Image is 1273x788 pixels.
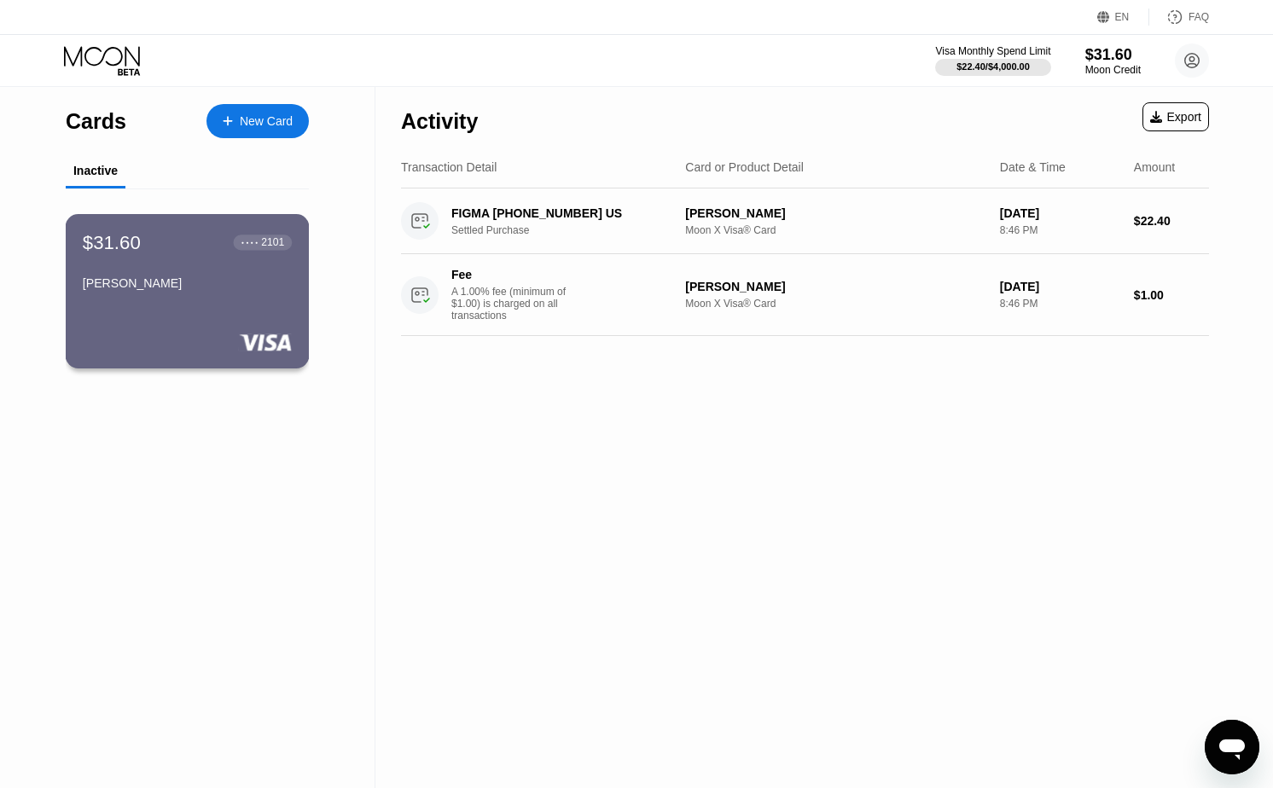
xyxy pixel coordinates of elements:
[1085,64,1141,76] div: Moon Credit
[685,206,986,220] div: [PERSON_NAME]
[83,276,292,290] div: [PERSON_NAME]
[401,188,1209,254] div: FIGMA [PHONE_NUMBER] USSettled Purchase[PERSON_NAME]Moon X Visa® Card[DATE]8:46 PM$22.40
[685,160,804,174] div: Card or Product Detail
[401,254,1209,336] div: FeeA 1.00% fee (minimum of $1.00) is charged on all transactions[PERSON_NAME]Moon X Visa® Card[DA...
[1134,288,1209,302] div: $1.00
[206,104,309,138] div: New Card
[1150,110,1201,124] div: Export
[685,280,986,293] div: [PERSON_NAME]
[451,206,678,220] div: FIGMA [PHONE_NUMBER] US
[451,268,571,281] div: Fee
[956,61,1030,72] div: $22.40 / $4,000.00
[935,45,1050,57] div: Visa Monthly Spend Limit
[241,240,259,245] div: ● ● ● ●
[401,160,497,174] div: Transaction Detail
[1000,298,1120,310] div: 8:46 PM
[261,236,284,248] div: 2101
[685,298,986,310] div: Moon X Visa® Card
[1000,280,1120,293] div: [DATE]
[685,224,986,236] div: Moon X Visa® Card
[1149,9,1209,26] div: FAQ
[83,231,141,253] div: $31.60
[1134,160,1175,174] div: Amount
[73,164,118,177] div: Inactive
[401,109,478,134] div: Activity
[1000,160,1066,174] div: Date & Time
[451,286,579,322] div: A 1.00% fee (minimum of $1.00) is charged on all transactions
[1205,720,1259,774] iframe: Button to launch messaging window
[67,215,308,368] div: $31.60● ● ● ●2101[PERSON_NAME]
[1142,102,1209,131] div: Export
[1115,11,1130,23] div: EN
[1000,224,1120,236] div: 8:46 PM
[1085,46,1141,64] div: $31.60
[451,224,695,236] div: Settled Purchase
[935,45,1050,76] div: Visa Monthly Spend Limit$22.40/$4,000.00
[66,109,126,134] div: Cards
[1189,11,1209,23] div: FAQ
[1134,214,1209,228] div: $22.40
[1000,206,1120,220] div: [DATE]
[1097,9,1149,26] div: EN
[240,114,293,129] div: New Card
[1085,46,1141,76] div: $31.60Moon Credit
